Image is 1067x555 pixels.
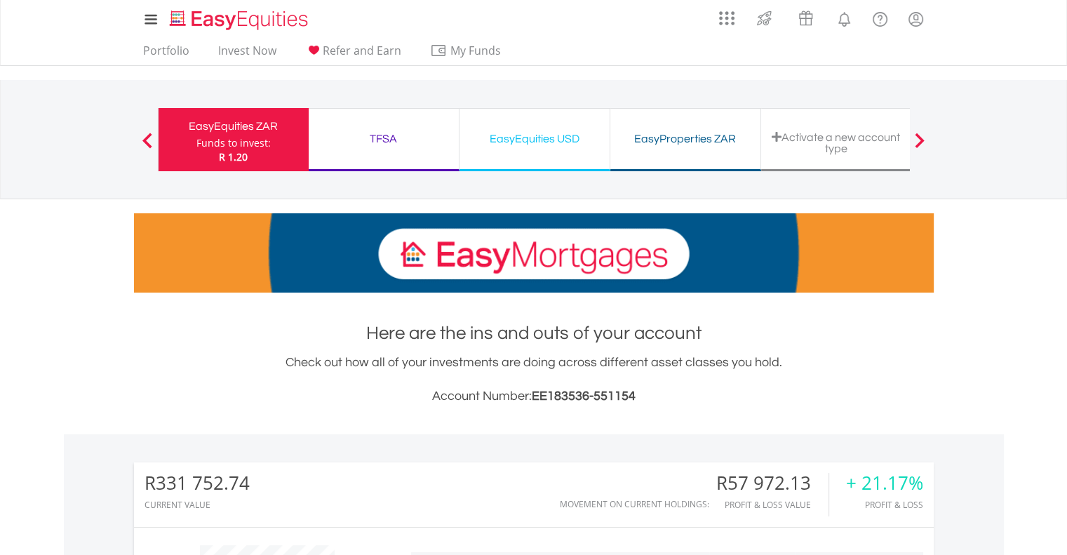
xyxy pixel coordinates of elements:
div: R331 752.74 [145,473,250,493]
div: EasyProperties ZAR [619,129,752,149]
span: EE183536-551154 [532,389,636,403]
a: AppsGrid [710,4,744,26]
a: FAQ's and Support [862,4,898,32]
div: + 21.17% [846,473,923,493]
img: thrive-v2.svg [753,7,776,29]
span: R 1.20 [219,150,248,163]
img: EasyMortage Promotion Banner [134,213,934,293]
div: R57 972.13 [716,473,828,493]
a: Home page [164,4,314,32]
div: CURRENT VALUE [145,500,250,509]
a: Notifications [826,4,862,32]
div: EasyEquities ZAR [167,116,300,136]
div: Profit & Loss [846,500,923,509]
img: grid-menu-icon.svg [719,11,734,26]
a: Portfolio [137,44,195,65]
h3: Account Number: [134,387,934,406]
a: Vouchers [785,4,826,29]
div: Movement on Current Holdings: [560,500,709,509]
h1: Here are the ins and outs of your account [134,321,934,346]
img: vouchers-v2.svg [794,7,817,29]
a: My Profile [898,4,934,34]
img: EasyEquities_Logo.png [167,8,314,32]
div: Activate a new account type [770,131,903,154]
div: TFSA [317,129,450,149]
span: Refer and Earn [323,43,401,58]
span: My Funds [430,41,522,60]
div: Funds to invest: [196,136,271,150]
div: Profit & Loss Value [716,500,828,509]
a: Invest Now [213,44,282,65]
div: Check out how all of your investments are doing across different asset classes you hold. [134,353,934,406]
a: Refer and Earn [300,44,407,65]
div: EasyEquities USD [468,129,601,149]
